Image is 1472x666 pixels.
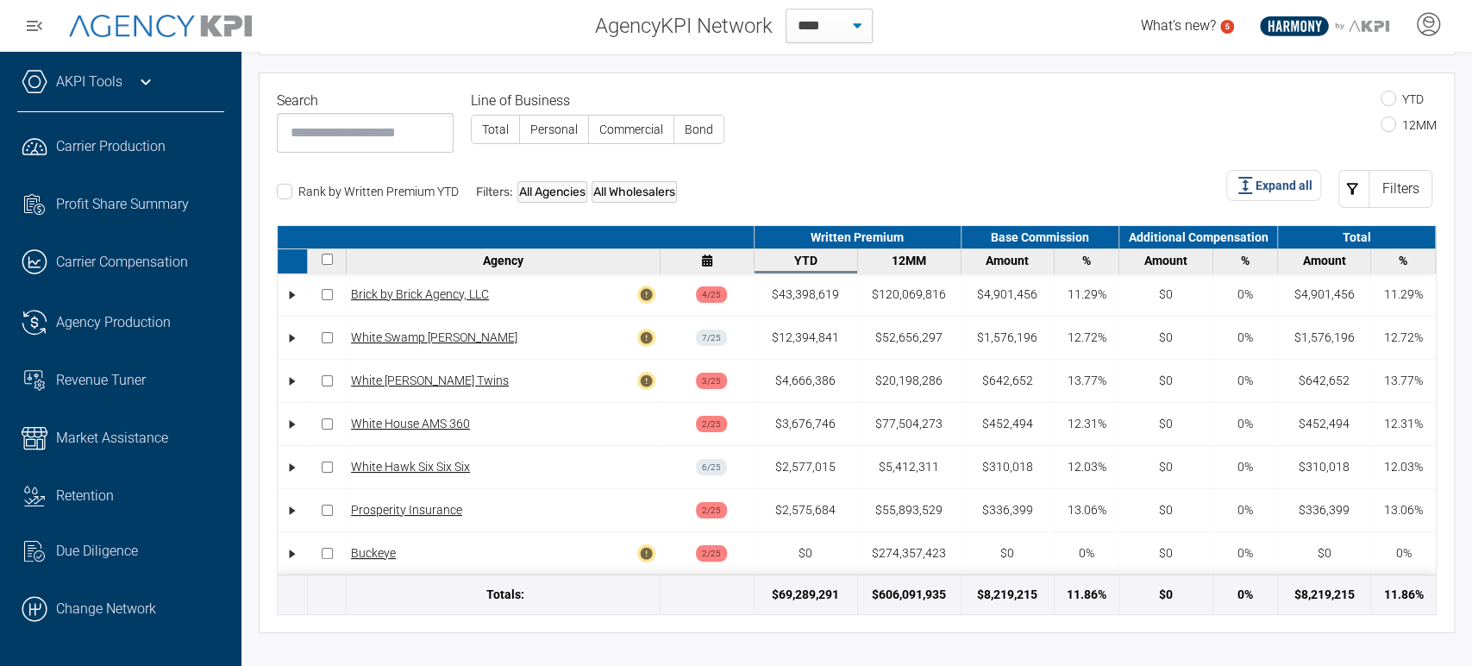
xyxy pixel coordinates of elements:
[1237,329,1253,347] div: 0%
[1384,329,1423,347] div: 12.72%
[1159,286,1173,304] div: $0
[755,226,961,248] div: Written Premium
[1237,501,1253,519] div: 0%
[520,116,588,143] label: Personal
[56,541,138,562] span: Due Diligence
[1369,170,1432,208] div: Filters
[696,330,727,346] div: 7 / 25
[1256,177,1312,195] span: Expand all
[1159,415,1173,433] div: $0
[472,116,519,143] label: Total
[69,15,252,38] img: AgencyKPI
[1068,329,1106,347] div: 12.72%
[1293,586,1354,604] div: $8,219,215
[1068,415,1106,433] div: 12.31%
[977,586,1037,604] div: $8,219,215
[1119,226,1278,248] div: Additional Compensation
[875,501,943,519] div: $55,893,529
[1384,586,1424,604] div: 11.86%
[1068,501,1106,519] div: 13.06%
[1237,458,1253,476] div: 0%
[1278,226,1437,248] div: Total
[1384,458,1423,476] div: 12.03%
[1237,286,1253,304] div: 0%
[1384,372,1423,390] div: 13.77%
[799,544,812,562] div: $0
[1396,544,1412,562] div: 0%
[286,323,299,353] div: •
[56,486,224,506] div: Retention
[872,544,946,562] div: $274,357,423
[966,254,1050,267] div: Amount
[351,544,396,562] a: Buckeye
[1159,544,1173,562] div: $0
[286,280,299,310] div: •
[775,501,836,519] div: $2,575,684
[775,372,836,390] div: $4,666,386
[982,501,1033,519] div: $336,399
[351,254,655,267] div: Agency
[1068,372,1106,390] div: 13.77%
[1068,286,1106,304] div: 11.29%
[875,372,943,390] div: $20,198,286
[696,286,727,303] div: 4 / 25
[961,226,1120,248] div: Base Commission
[1068,458,1106,476] div: 12.03%
[1293,329,1354,347] div: $1,576,196
[982,415,1033,433] div: $452,494
[1000,544,1014,562] div: $0
[351,286,489,304] a: Brick by Brick Agency, LLC
[476,181,677,203] div: Filters:
[1299,372,1350,390] div: $642,652
[977,329,1037,347] div: $1,576,196
[1237,544,1253,562] div: 0%
[595,10,773,41] span: AgencyKPI Network
[56,428,168,449] span: Market Assistance
[471,91,724,111] legend: Line of Business
[1220,20,1234,34] a: 5
[982,372,1033,390] div: $642,652
[1237,372,1253,390] div: 0%
[696,459,727,475] div: 6 / 25
[1218,254,1273,267] div: %
[1059,254,1114,267] div: %
[1338,170,1432,208] button: Filters
[277,91,325,111] label: Search
[1159,501,1173,519] div: $0
[351,329,517,347] a: White Swamp [PERSON_NAME]
[1381,92,1424,106] label: YTD
[517,181,587,203] div: All Agencies
[775,458,836,476] div: $2,577,015
[1299,415,1350,433] div: $452,494
[1226,170,1321,201] button: Expand all
[772,586,839,604] div: $69,289,291
[772,329,839,347] div: $12,394,841
[486,586,524,604] span: Totals:
[351,415,470,433] a: White House AMS 360
[879,458,939,476] div: $5,412,311
[56,136,166,157] span: Carrier Production
[977,286,1037,304] div: $4,901,456
[1159,458,1173,476] div: $0
[286,409,299,439] div: •
[1141,17,1216,34] span: What's new?
[56,252,188,273] span: Carrier Compensation
[592,181,677,203] div: All Wholesalers
[674,116,723,143] label: Bond
[1375,254,1431,267] div: %
[1225,22,1230,31] text: 5
[775,415,836,433] div: $3,676,746
[351,372,509,390] a: White [PERSON_NAME] Twins
[1317,544,1331,562] div: $0
[1159,586,1173,604] div: $0
[872,286,946,304] div: $120,069,816
[1384,501,1423,519] div: 13.06%
[1159,372,1173,390] div: $0
[1159,329,1173,347] div: $0
[286,366,299,396] div: •
[1282,254,1367,267] div: Amount
[351,458,470,476] a: White Hawk Six Six Six
[759,254,853,267] div: YTD
[1237,586,1253,604] div: 0%
[56,72,122,92] a: AKPI Tools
